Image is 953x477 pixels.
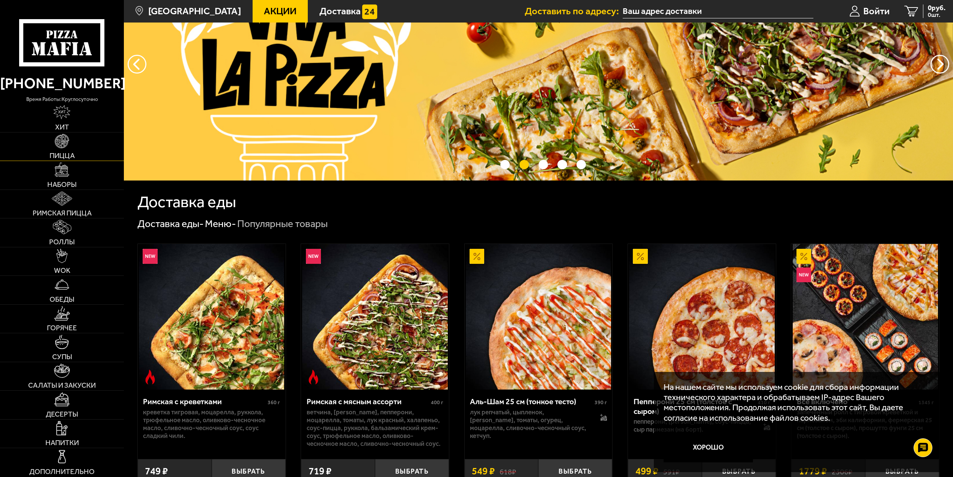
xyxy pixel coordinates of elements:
span: Акции [264,6,297,16]
s: 618 ₽ [500,466,516,476]
span: Римская пицца [33,209,92,217]
p: На нашем сайте мы используем cookie для сбора информации технического характера и обрабатываем IP... [664,382,925,423]
span: Пицца [50,152,75,159]
span: 0 шт. [928,12,945,18]
span: Доставить по адресу: [525,6,623,16]
span: Супы [52,353,72,360]
span: Салаты и закуски [28,382,96,389]
span: 719 ₽ [309,466,331,476]
p: пепперони, [PERSON_NAME], соус-пицца, сыр пармезан (на борт). [634,418,754,433]
button: точки переключения [519,160,529,169]
img: Пепперони 25 см (толстое с сыром) [629,244,774,389]
span: Дополнительно [29,468,95,475]
div: Римская с креветками [143,397,266,406]
a: НовинкаОстрое блюдоРимская с креветками [138,244,286,389]
span: Войти [863,6,890,16]
span: Горячее [47,324,77,331]
p: ветчина, [PERSON_NAME], пепперони, моцарелла, томаты, лук красный, халапеньо, соус-пицца, руккола... [307,408,444,448]
span: 400 г [431,399,443,406]
span: Доставка [319,6,361,16]
p: лук репчатый, цыпленок, [PERSON_NAME], томаты, огурец, моцарелла, сливочно-чесночный соус, кетчуп. [470,408,590,440]
img: Всё включено [793,244,938,389]
img: Новинка [796,268,811,283]
span: 0 руб. [928,5,945,12]
button: Хорошо [664,433,753,462]
span: Роллы [49,238,75,245]
span: Напитки [45,439,79,446]
button: точки переключения [500,160,510,169]
img: Акционный [470,249,485,264]
span: Наборы [47,181,77,188]
img: Аль-Шам 25 см (тонкое тесто) [466,244,611,389]
button: точки переключения [557,160,567,169]
img: Острое блюдо [306,370,321,385]
div: Пепперони 25 см (толстое с сыром) [634,397,756,416]
img: 15daf4d41897b9f0e9f617042186c801.svg [362,5,377,20]
a: АкционныйНовинкаВсё включено [791,244,939,389]
h1: Доставка еды [137,194,236,210]
span: 390 г [595,399,607,406]
span: 549 ₽ [472,466,495,476]
a: АкционныйПепперони 25 см (толстое с сыром) [628,244,776,389]
span: 1779 ₽ [799,466,827,476]
div: Аль-Шам 25 см (тонкое тесто) [470,397,593,406]
s: 591 ₽ [663,466,680,476]
span: 360 г [268,399,280,406]
a: Доставка еды- [137,218,204,230]
img: Новинка [306,249,321,264]
p: креветка тигровая, моцарелла, руккола, трюфельное масло, оливково-чесночное масло, сливочно-чесно... [143,408,280,440]
a: НовинкаОстрое блюдоРимская с мясным ассорти [301,244,449,389]
a: АкционныйАль-Шам 25 см (тонкое тесто) [465,244,613,389]
img: Новинка [143,249,158,264]
img: Римская с мясным ассорти [302,244,447,389]
span: 499 ₽ [635,466,658,476]
span: WOK [54,267,70,274]
span: [GEOGRAPHIC_DATA] [148,6,241,16]
img: Острое блюдо [143,370,158,385]
a: Меню- [205,218,236,230]
button: предыдущий [930,55,949,74]
img: Римская с креветками [139,244,284,389]
input: Ваш адрес доставки [623,5,813,18]
button: следующий [128,55,146,74]
div: Римская с мясным ассорти [307,397,429,406]
span: Обеды [50,296,74,303]
span: Десерты [46,411,78,418]
div: Популярные товары [237,217,328,230]
span: Хит [55,123,69,131]
img: Акционный [796,249,811,264]
span: 749 ₽ [145,466,168,476]
button: точки переключения [539,160,548,169]
img: Акционный [633,249,648,264]
button: точки переключения [577,160,586,169]
s: 2306 ₽ [832,466,852,476]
